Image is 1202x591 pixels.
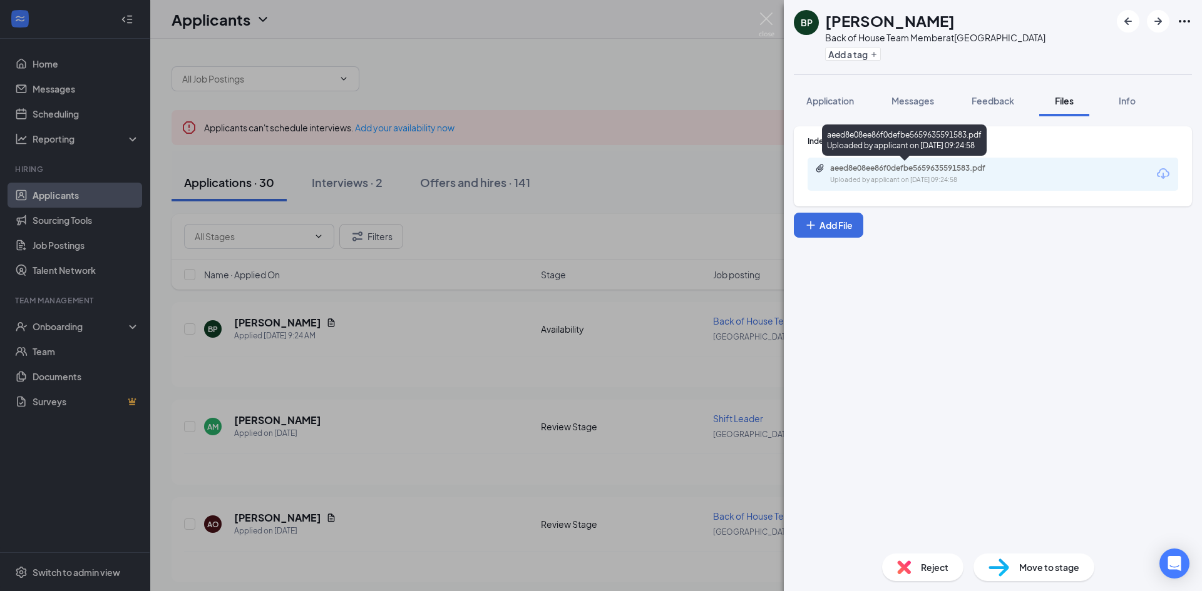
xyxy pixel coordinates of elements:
[825,48,881,61] button: PlusAdd a tag
[1159,548,1189,578] div: Open Intercom Messenger
[830,163,1005,173] div: aeed8e08ee86f0defbe5659635591583.pdf
[801,16,813,29] div: BP
[870,51,878,58] svg: Plus
[794,213,863,238] button: Add FilePlus
[1177,14,1192,29] svg: Ellipses
[1156,166,1171,181] svg: Download
[1117,10,1139,33] button: ArrowLeftNew
[806,95,854,106] span: Application
[1121,14,1136,29] svg: ArrowLeftNew
[804,219,817,231] svg: Plus
[825,10,955,31] h1: [PERSON_NAME]
[1151,14,1166,29] svg: ArrowRight
[808,136,1178,146] div: Indeed Resume
[815,163,1018,185] a: Paperclipaeed8e08ee86f0defbe5659635591583.pdfUploaded by applicant on [DATE] 09:24:58
[891,95,934,106] span: Messages
[972,95,1014,106] span: Feedback
[1147,10,1169,33] button: ArrowRight
[1119,95,1136,106] span: Info
[830,175,1018,185] div: Uploaded by applicant on [DATE] 09:24:58
[825,31,1045,44] div: Back of House Team Member at [GEOGRAPHIC_DATA]
[822,124,987,156] div: aeed8e08ee86f0defbe5659635591583.pdf Uploaded by applicant on [DATE] 09:24:58
[1055,95,1074,106] span: Files
[1019,560,1079,574] span: Move to stage
[815,163,825,173] svg: Paperclip
[921,560,948,574] span: Reject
